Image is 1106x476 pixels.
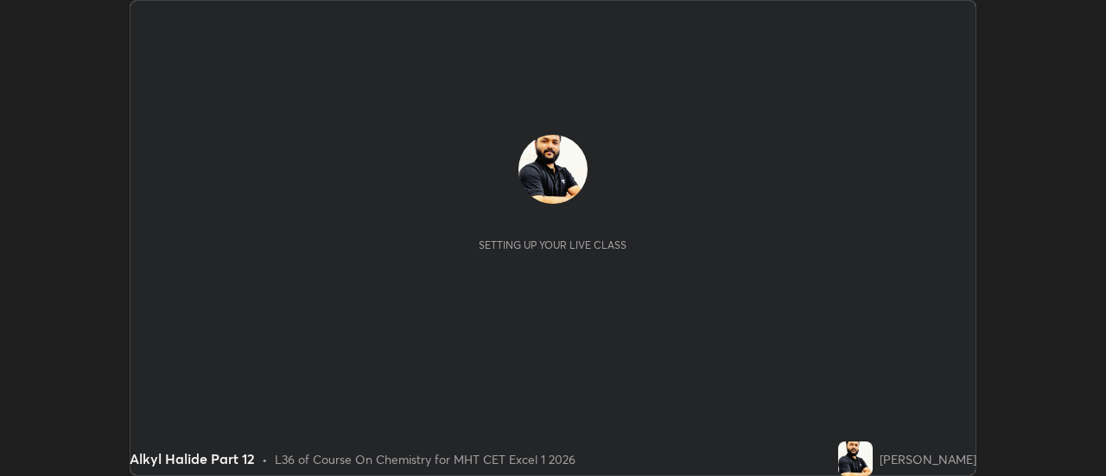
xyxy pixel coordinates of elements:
img: 6919ab72716c417ab2a2c8612824414f.jpg [838,441,873,476]
div: [PERSON_NAME] [880,450,976,468]
div: L36 of Course On Chemistry for MHT CET Excel 1 2026 [275,450,575,468]
div: Setting up your live class [479,238,626,251]
img: 6919ab72716c417ab2a2c8612824414f.jpg [518,135,588,204]
div: Alkyl Halide Part 12 [130,448,255,469]
div: • [262,450,268,468]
